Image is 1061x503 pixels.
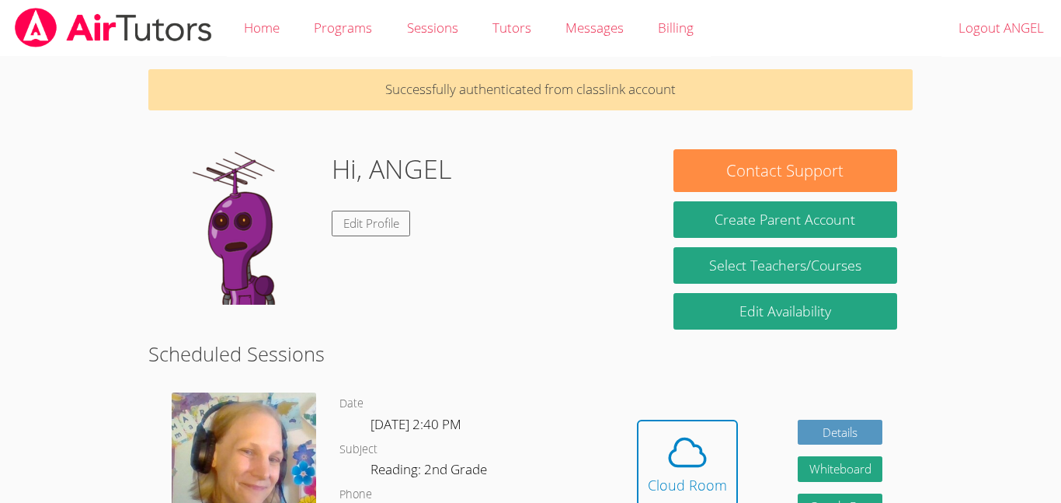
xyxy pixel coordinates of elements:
[673,201,897,238] button: Create Parent Account
[339,394,364,414] dt: Date
[673,293,897,330] a: Edit Availability
[148,339,913,369] h2: Scheduled Sessions
[673,247,897,284] a: Select Teachers/Courses
[798,456,883,482] button: Whiteboard
[332,211,411,236] a: Edit Profile
[332,149,451,189] h1: Hi, ANGEL
[148,69,913,110] p: Successfully authenticated from classlink account
[565,19,624,37] span: Messages
[648,474,727,496] div: Cloud Room
[798,420,883,445] a: Details
[339,440,377,459] dt: Subject
[13,8,214,47] img: airtutors_banner-c4298cdbf04f3fff15de1276eac7730deb9818008684d7c2e4769d2f7ddbe033.png
[370,459,490,485] dd: Reading: 2nd Grade
[164,149,319,305] img: default.png
[673,149,897,192] button: Contact Support
[370,415,461,433] span: [DATE] 2:40 PM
